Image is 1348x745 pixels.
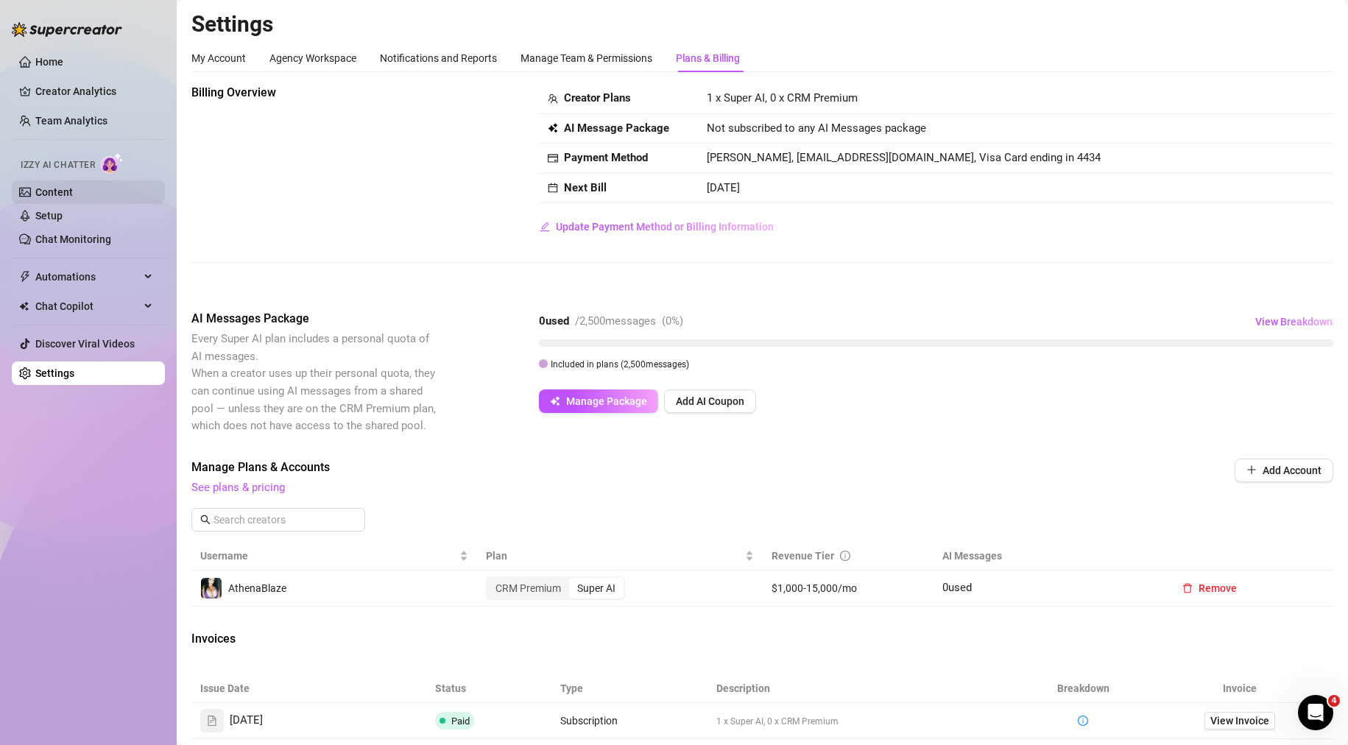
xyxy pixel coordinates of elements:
[35,294,140,318] span: Chat Copilot
[564,121,669,135] strong: AI Message Package
[707,181,740,194] span: [DATE]
[560,715,618,727] span: Subscription
[1078,716,1088,726] span: info-circle
[551,359,689,370] span: Included in plans ( 2,500 messages)
[540,222,550,232] span: edit
[1182,583,1193,593] span: delete
[269,50,356,66] div: Agency Workspace
[1255,310,1333,333] button: View Breakdown
[676,395,744,407] span: Add AI Coupon
[101,152,124,174] img: AI Chatter
[191,674,426,703] th: Issue Date
[575,314,656,328] span: / 2,500 messages
[1199,582,1237,594] span: Remove
[548,183,558,193] span: calendar
[1263,465,1321,476] span: Add Account
[35,80,153,103] a: Creator Analytics
[191,481,285,494] a: See plans & pricing
[35,115,107,127] a: Team Analytics
[662,314,683,328] span: ( 0 %)
[707,120,926,138] span: Not subscribed to any AI Messages package
[564,181,607,194] strong: Next Bill
[35,186,73,198] a: Content
[451,716,470,727] span: Paid
[426,674,551,703] th: Status
[191,332,436,432] span: Every Super AI plan includes a personal quota of AI messages. When a creator uses up their person...
[551,674,707,703] th: Type
[12,22,122,37] img: logo-BBDzfeDw.svg
[35,56,63,68] a: Home
[707,703,1020,739] td: 1 x Super AI, 0 x CRM Premium
[569,578,624,599] div: Super AI
[35,233,111,245] a: Chat Monitoring
[707,91,858,105] span: 1 x Super AI, 0 x CRM Premium
[1328,695,1340,707] span: 4
[201,578,222,599] img: AthenaBlaze
[486,548,742,564] span: Plan
[564,91,631,105] strong: Creator Plans
[1246,465,1257,475] span: plus
[1171,576,1249,600] button: Remove
[1146,674,1333,703] th: Invoice
[19,271,31,283] span: thunderbolt
[840,551,850,561] span: info-circle
[486,576,625,600] div: segmented control
[487,578,569,599] div: CRM Premium
[1255,316,1333,328] span: View Breakdown
[191,542,477,571] th: Username
[539,215,774,239] button: Update Payment Method or Billing Information
[716,716,839,727] span: 1 x Super AI, 0 x CRM Premium
[35,338,135,350] a: Discover Viral Videos
[664,389,756,413] button: Add AI Coupon
[707,151,1101,164] span: [PERSON_NAME], [EMAIL_ADDRESS][DOMAIN_NAME], Visa Card ending in 4434
[35,210,63,222] a: Setup
[763,571,934,607] td: $1,000-15,000/mo
[191,630,439,648] span: Invoices
[200,515,211,525] span: search
[539,389,658,413] button: Manage Package
[380,50,497,66] div: Notifications and Reports
[191,459,1134,476] span: Manage Plans & Accounts
[1298,695,1333,730] iframe: Intercom live chat
[521,50,652,66] div: Manage Team & Permissions
[548,93,558,104] span: team
[35,367,74,379] a: Settings
[934,542,1162,571] th: AI Messages
[35,265,140,289] span: Automations
[191,84,439,102] span: Billing Overview
[1210,713,1269,729] span: View Invoice
[707,674,1020,703] th: Description
[564,151,648,164] strong: Payment Method
[191,310,439,328] span: AI Messages Package
[1020,674,1146,703] th: Breakdown
[539,314,569,328] strong: 0 used
[230,712,263,730] span: [DATE]
[19,301,29,311] img: Chat Copilot
[676,50,740,66] div: Plans & Billing
[214,512,345,528] input: Search creators
[772,550,834,562] span: Revenue Tier
[1204,712,1275,730] a: View Invoice
[566,395,647,407] span: Manage Package
[191,10,1333,38] h2: Settings
[21,158,95,172] span: Izzy AI Chatter
[477,542,763,571] th: Plan
[207,716,217,726] span: file-text
[200,548,456,564] span: Username
[556,221,774,233] span: Update Payment Method or Billing Information
[228,582,286,594] span: AthenaBlaze
[548,153,558,163] span: credit-card
[1235,459,1333,482] button: Add Account
[942,581,972,594] span: 0 used
[191,50,246,66] div: My Account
